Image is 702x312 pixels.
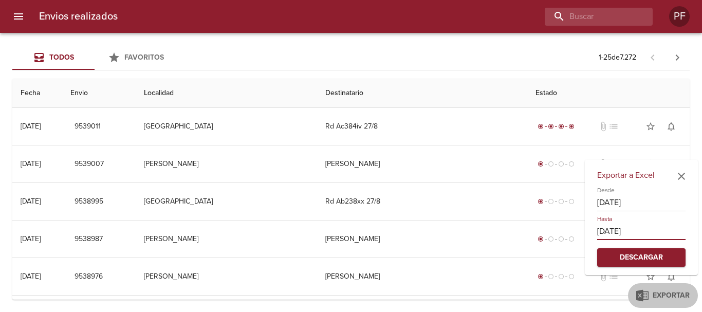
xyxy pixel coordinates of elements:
[21,234,41,243] div: [DATE]
[75,270,103,283] span: 9538976
[597,168,686,182] h6: Exportar a Excel
[666,271,676,282] span: notifications_none
[538,123,544,130] span: radio_button_checked
[598,121,608,132] span: No tiene documentos adjuntos
[538,236,544,242] span: radio_button_checked
[136,258,317,295] td: [PERSON_NAME]
[49,53,74,62] span: Todos
[608,159,619,169] span: No tiene pedido asociado
[538,273,544,280] span: radio_button_checked
[558,273,564,280] span: radio_button_unchecked
[597,216,612,222] label: Hasta
[538,198,544,205] span: radio_button_checked
[568,273,575,280] span: radio_button_unchecked
[12,45,177,70] div: Tabs Envios
[21,159,41,168] div: [DATE]
[661,266,681,287] button: Activar notificaciones
[39,8,118,25] h6: Envios realizados
[21,197,41,206] div: [DATE]
[597,187,615,193] label: Desde
[608,271,619,282] span: No tiene pedido asociado
[669,6,690,27] div: PF
[558,236,564,242] span: radio_button_unchecked
[317,145,527,182] td: [PERSON_NAME]
[124,53,164,62] span: Favoritos
[136,108,317,145] td: [GEOGRAPHIC_DATA]
[538,161,544,167] span: radio_button_checked
[136,221,317,258] td: [PERSON_NAME]
[640,154,661,174] button: Agregar a favoritos
[535,121,577,132] div: Entregado
[535,196,577,207] div: Generado
[568,236,575,242] span: radio_button_unchecked
[558,123,564,130] span: radio_button_checked
[548,123,554,130] span: radio_button_checked
[558,198,564,205] span: radio_button_unchecked
[640,116,661,137] button: Agregar a favoritos
[136,79,317,108] th: Localidad
[317,258,527,295] td: [PERSON_NAME]
[75,120,101,133] span: 9539011
[62,79,136,108] th: Envio
[136,145,317,182] td: [PERSON_NAME]
[70,230,107,249] button: 9538987
[661,116,681,137] button: Activar notificaciones
[317,79,527,108] th: Destinatario
[548,236,554,242] span: radio_button_unchecked
[545,8,635,26] input: buscar
[558,161,564,167] span: radio_button_unchecked
[75,158,104,171] span: 9539007
[568,123,575,130] span: radio_button_checked
[605,251,677,264] span: Descargar
[666,159,676,169] span: notifications_none
[535,271,577,282] div: Generado
[21,122,41,131] div: [DATE]
[548,161,554,167] span: radio_button_unchecked
[608,121,619,132] span: No tiene pedido asociado
[317,221,527,258] td: [PERSON_NAME]
[599,52,636,63] p: 1 - 25 de 7.272
[70,267,107,286] button: 9538976
[598,159,608,169] span: No tiene documentos adjuntos
[75,195,103,208] span: 9538995
[136,183,317,220] td: [GEOGRAPHIC_DATA]
[75,233,103,246] span: 9538987
[645,271,656,282] span: star_border
[666,121,676,132] span: notifications_none
[597,248,686,267] button: Descargar
[317,183,527,220] td: Rd Ab238xx 27/8
[568,161,575,167] span: radio_button_unchecked
[640,266,661,287] button: Agregar a favoritos
[645,121,656,132] span: star_border
[317,108,527,145] td: Rd Ac384iv 27/8
[568,198,575,205] span: radio_button_unchecked
[598,271,608,282] span: No tiene documentos adjuntos
[21,272,41,281] div: [DATE]
[535,159,577,169] div: Generado
[661,154,681,174] button: Activar notificaciones
[70,117,105,136] button: 9539011
[12,79,62,108] th: Fecha
[535,234,577,244] div: Generado
[70,155,108,174] button: 9539007
[548,273,554,280] span: radio_button_unchecked
[6,4,31,29] button: menu
[70,192,107,211] button: 9538995
[527,79,690,108] th: Estado
[548,198,554,205] span: radio_button_unchecked
[645,159,656,169] span: star_border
